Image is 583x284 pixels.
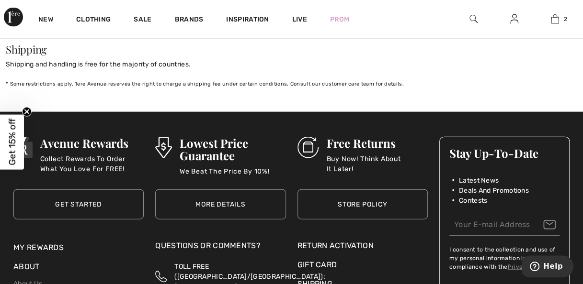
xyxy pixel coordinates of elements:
[449,214,560,236] input: Your E-mail Address
[459,175,499,186] span: Latest News
[297,137,319,158] img: Free Returns
[326,154,427,173] p: Buy Now! Think About It Later!
[155,240,286,256] div: Questions or Comments?
[330,14,349,24] a: Prom
[22,107,32,117] button: Close teaser
[507,263,548,270] a: Privacy Policy
[226,15,269,25] span: Inspiration
[292,14,307,24] a: Live
[6,60,191,68] span: Shipping and handling is free for the majority of countries.
[174,262,325,281] span: TOLL FREE ([GEOGRAPHIC_DATA]/[GEOGRAPHIC_DATA]):
[155,137,171,158] img: Lowest Price Guarantee
[7,119,18,165] span: Get 15% off
[326,137,427,149] h3: Free Returns
[180,137,286,162] h3: Lowest Price Guarantee
[6,42,47,56] span: Shipping
[180,166,286,186] p: We Beat The Price By 10%!
[38,15,53,25] a: New
[564,15,567,23] span: 2
[4,8,23,27] img: 1ère Avenue
[40,137,144,149] h3: Avenue Rewards
[13,261,144,277] div: About
[459,196,487,206] span: Contests
[459,186,529,196] span: Deals And Promotions
[297,189,428,219] a: Store Policy
[175,15,204,25] a: Brands
[449,245,560,271] label: I consent to the collection and use of my personal information in compliance with the .
[76,15,111,25] a: Clothing
[510,13,518,25] img: My Info
[134,15,151,25] a: Sale
[503,13,526,25] a: Sign In
[469,13,478,25] img: search the website
[6,81,404,87] span: * Some restrictions apply. 1ere Avenue reserves the right to charge a shipping fee under certain ...
[551,13,559,25] img: My Bag
[449,147,560,159] h3: Stay Up-To-Date
[297,240,428,251] a: Return Activation
[155,189,286,219] a: More Details
[13,243,64,252] a: My Rewards
[40,154,144,173] p: Collect Rewards To Order What You Love For FREE!
[13,189,144,219] a: Get Started
[535,13,575,25] a: 2
[522,255,573,279] iframe: Opens a widget where you can find more information
[297,259,428,271] a: Gift Card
